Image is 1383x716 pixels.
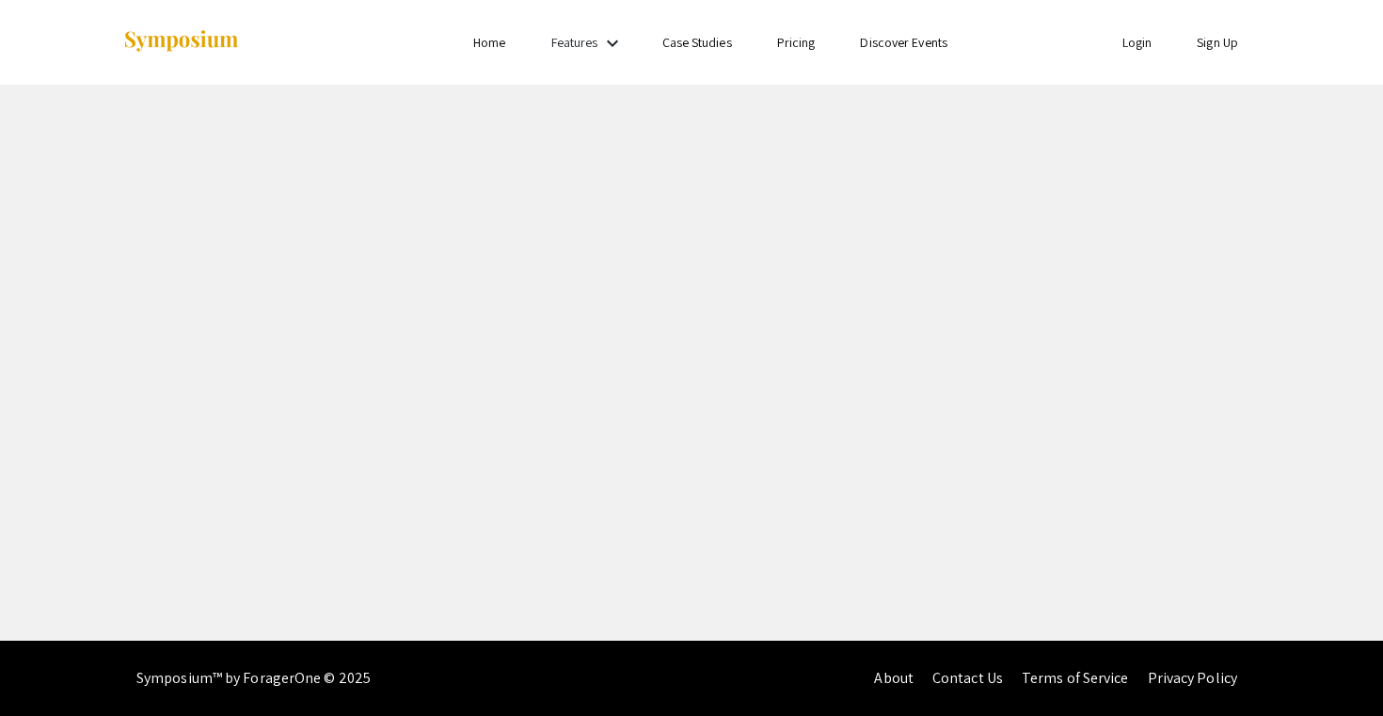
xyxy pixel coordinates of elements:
img: Symposium by ForagerOne [122,29,240,55]
a: Case Studies [662,34,732,51]
mat-icon: Expand Features list [601,32,624,55]
a: Terms of Service [1022,668,1129,688]
a: Sign Up [1197,34,1238,51]
a: Features [551,34,598,51]
a: Discover Events [860,34,947,51]
a: Contact Us [932,668,1003,688]
a: Pricing [777,34,816,51]
a: About [874,668,914,688]
div: Symposium™ by ForagerOne © 2025 [136,641,371,716]
a: Login [1122,34,1152,51]
a: Home [473,34,505,51]
a: Privacy Policy [1148,668,1237,688]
